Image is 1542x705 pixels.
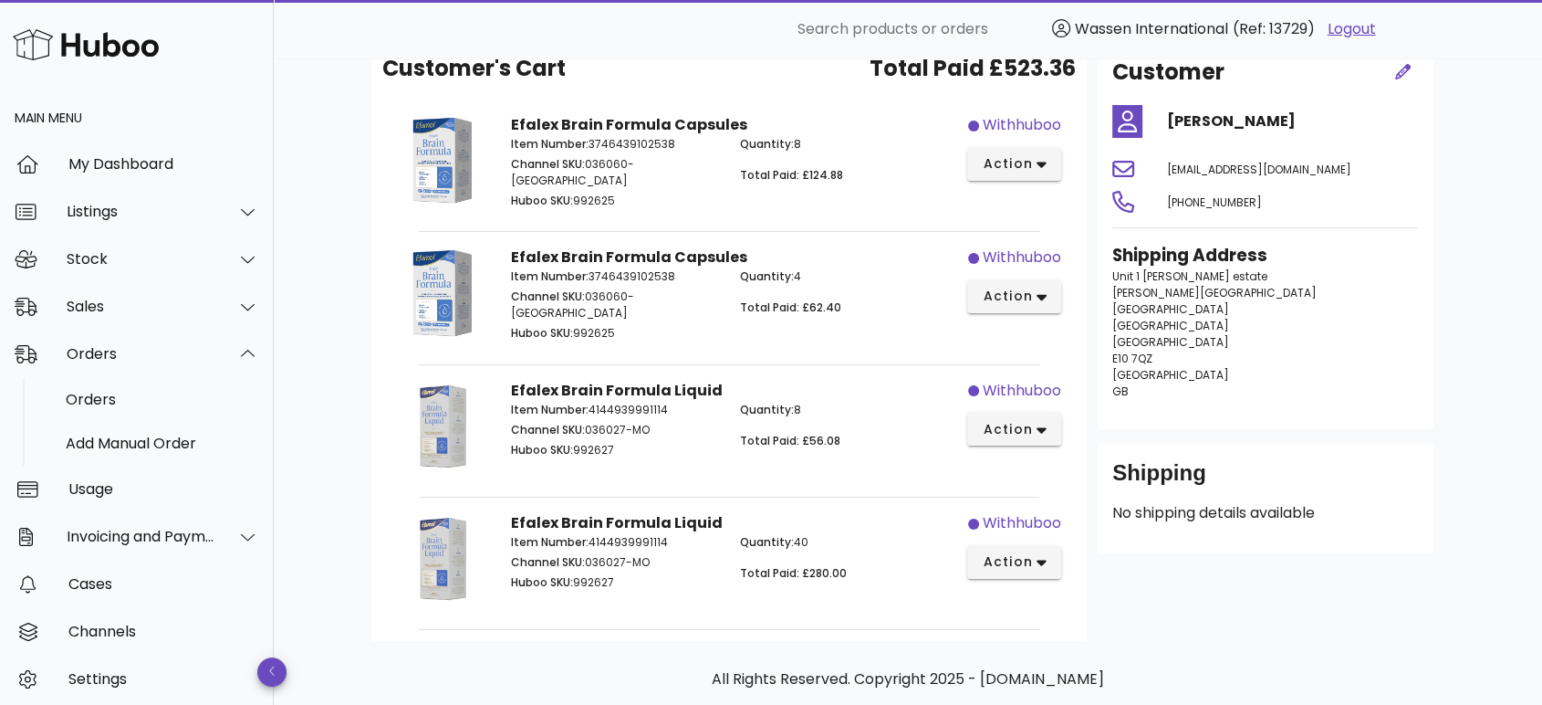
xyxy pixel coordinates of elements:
span: [GEOGRAPHIC_DATA] [1112,334,1229,350]
div: Shipping [1112,458,1419,502]
span: Quantity: [740,136,794,152]
p: 992627 [511,574,718,591]
span: Total Paid: £124.88 [740,167,843,183]
span: Item Number: [511,268,589,284]
span: Item Number: [511,402,589,417]
strong: Efalex Brain Formula Capsules [511,247,747,268]
a: Logout [1328,18,1376,40]
p: 036060-[GEOGRAPHIC_DATA] [511,289,718,321]
span: [GEOGRAPHIC_DATA] [1112,301,1229,317]
p: 4144939991114 [511,402,718,418]
p: 3746439102538 [511,136,718,153]
p: 036060-[GEOGRAPHIC_DATA] [511,156,718,189]
p: No shipping details available [1112,502,1419,524]
span: Huboo SKU: [511,442,573,458]
img: Product Image [397,512,489,605]
div: Invoicing and Payments [67,528,215,545]
span: GB [1112,384,1129,399]
div: Settings [68,670,259,688]
div: Sales [67,298,215,315]
img: Huboo Logo [13,25,159,64]
span: Item Number: [511,136,589,152]
span: [GEOGRAPHIC_DATA] [1112,318,1229,333]
p: 4 [740,268,947,285]
span: [PERSON_NAME][GEOGRAPHIC_DATA] [1112,285,1317,300]
button: action [967,413,1061,446]
p: 3746439102538 [511,268,718,285]
span: Wassen International [1075,18,1228,39]
span: Total Paid £523.36 [870,52,1076,85]
strong: Efalex Brain Formula Liquid [511,380,723,401]
img: Product Image [397,114,489,206]
span: Channel SKU: [511,289,585,304]
span: Total Paid: £56.08 [740,433,840,448]
span: [GEOGRAPHIC_DATA] [1112,367,1229,383]
p: All Rights Reserved. Copyright 2025 - [DOMAIN_NAME] [386,668,1430,690]
span: action [982,154,1033,174]
span: Quantity: [740,402,794,417]
button: action [967,546,1061,579]
img: Product Image [397,380,489,472]
p: 992627 [511,442,718,458]
div: Orders [67,345,215,363]
p: 036027-MO [511,422,718,438]
span: Customer's Cart [382,52,566,85]
div: Listings [67,203,215,220]
span: Total Paid: £280.00 [740,565,847,581]
span: Quantity: [740,268,794,284]
span: Channel SKU: [511,156,585,172]
div: Orders [66,391,259,408]
span: Channel SKU: [511,422,585,437]
p: 8 [740,402,947,418]
span: Quantity: [740,534,794,550]
img: Product Image [397,247,489,339]
p: 4144939991114 [511,534,718,551]
p: 036027-MO [511,554,718,571]
h4: [PERSON_NAME] [1167,110,1419,132]
span: [EMAIL_ADDRESS][DOMAIN_NAME] [1167,162,1351,177]
div: withhuboo [983,512,1061,534]
div: Stock [67,250,215,268]
div: Cases [68,575,259,593]
strong: Efalex Brain Formula Capsules [511,114,747,135]
span: action [982,287,1033,306]
div: withhuboo [983,114,1061,136]
span: (Ref: 13729) [1233,18,1315,39]
span: Total Paid: £62.40 [740,300,841,315]
span: action [982,420,1033,439]
div: My Dashboard [68,155,259,173]
span: Item Number: [511,534,589,550]
span: Huboo SKU: [511,193,573,208]
strong: Efalex Brain Formula Liquid [511,512,723,533]
h2: Customer [1112,56,1224,89]
span: Huboo SKU: [511,325,573,341]
p: 8 [740,136,947,153]
span: Channel SKU: [511,554,585,570]
button: action [967,280,1061,313]
span: action [982,552,1033,572]
p: 992625 [511,325,718,342]
div: withhuboo [983,380,1061,402]
span: Huboo SKU: [511,574,573,590]
h3: Shipping Address [1112,243,1419,268]
p: 992625 [511,193,718,209]
span: [PHONE_NUMBER] [1167,195,1262,210]
button: action [967,148,1061,181]
div: withhuboo [983,247,1061,268]
div: Channels [68,623,259,640]
div: Add Manual Order [66,435,259,452]
span: E10 7QZ [1112,351,1152,366]
p: 40 [740,534,947,551]
div: Usage [68,480,259,498]
span: Unit 1 [PERSON_NAME] estate [1112,268,1267,284]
